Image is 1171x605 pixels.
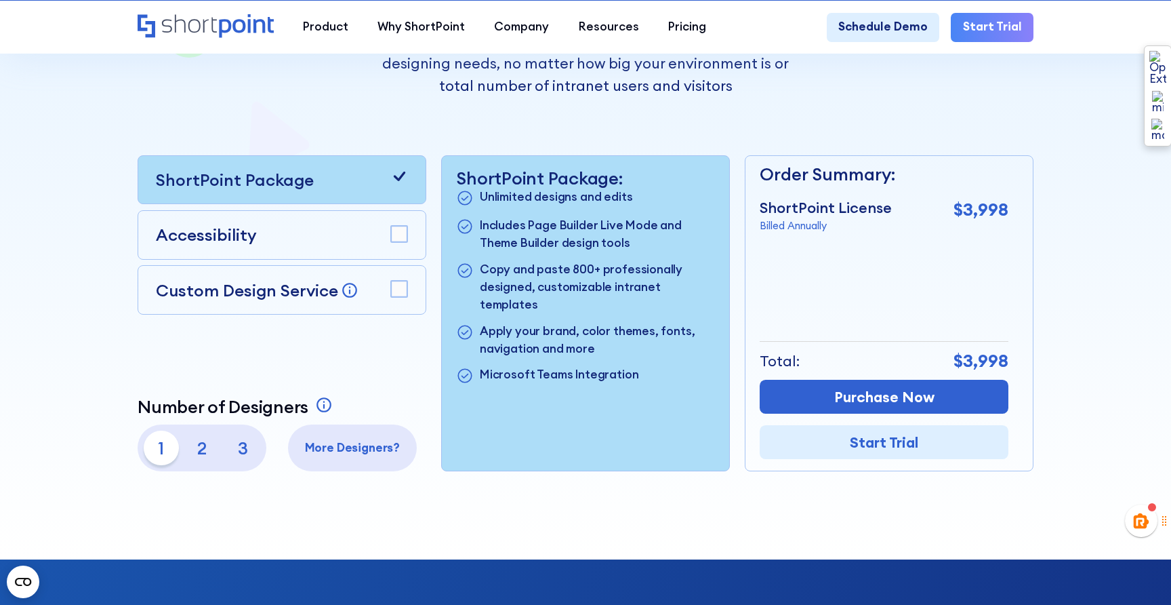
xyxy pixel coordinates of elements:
p: Microsoft Teams Integration [480,366,638,386]
div: Company [494,18,549,36]
a: Number of Designers [138,396,335,417]
div: Resources [579,18,639,36]
div: Why ShortPoint [377,18,465,36]
p: $3,998 [953,348,1008,374]
p: Billed Annually [760,218,892,234]
iframe: Chat Widget [1103,540,1171,605]
a: Pricing [653,13,720,42]
p: Apply your brand, color themes, fonts, navigation and more [480,323,715,358]
p: Total: [760,350,800,372]
p: Order Summary: [760,161,1008,188]
a: Purchase Now [760,380,1008,414]
p: ShortPoint License [760,197,892,218]
a: Resources [564,13,653,42]
a: Company [480,13,564,42]
img: Open Extension [1149,51,1166,85]
a: Product [289,13,363,42]
a: Why ShortPoint [363,13,480,42]
p: $3,998 [953,197,1008,223]
p: 3 [226,431,261,466]
div: Product [303,18,348,36]
button: Open CMP widget [7,566,39,598]
p: ShortPoint Package [156,168,314,192]
p: Includes Page Builder Live Mode and Theme Builder design tools [480,217,715,252]
p: 2 [184,431,220,466]
img: mic [1152,91,1164,113]
p: Number of Designers [138,396,308,417]
a: Schedule Demo [827,13,940,42]
a: Start Trial [951,13,1033,42]
div: Pricing [668,18,706,36]
img: move [1151,119,1164,141]
p: Copy and paste 800+ professionally designed, customizable intranet templates [480,261,715,314]
p: ShortPoint pricing is aligned with your sites building and designing needs, no matter how big you... [366,31,805,96]
a: Start Trial [760,425,1008,459]
p: Accessibility [156,222,257,247]
p: ShortPoint Package: [456,168,714,189]
p: 1 [144,431,179,466]
p: Unlimited designs and edits [480,189,632,208]
a: Home [138,14,274,40]
p: Custom Design Service [156,280,338,300]
p: More Designers? [293,440,411,457]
